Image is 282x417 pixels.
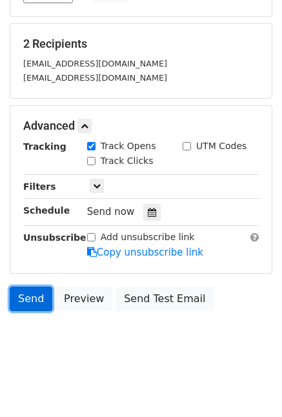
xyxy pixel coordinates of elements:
[196,139,247,153] label: UTM Codes
[101,139,156,153] label: Track Opens
[217,355,282,417] iframe: Chat Widget
[23,232,86,243] strong: Unsubscribe
[116,287,214,311] a: Send Test Email
[101,230,195,244] label: Add unsubscribe link
[23,73,167,83] small: [EMAIL_ADDRESS][DOMAIN_NAME]
[87,206,135,218] span: Send now
[23,37,259,51] h5: 2 Recipients
[23,119,259,133] h5: Advanced
[23,59,167,68] small: [EMAIL_ADDRESS][DOMAIN_NAME]
[23,205,70,216] strong: Schedule
[101,154,154,168] label: Track Clicks
[23,181,56,192] strong: Filters
[23,141,66,152] strong: Tracking
[87,247,203,258] a: Copy unsubscribe link
[10,287,52,311] a: Send
[55,287,112,311] a: Preview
